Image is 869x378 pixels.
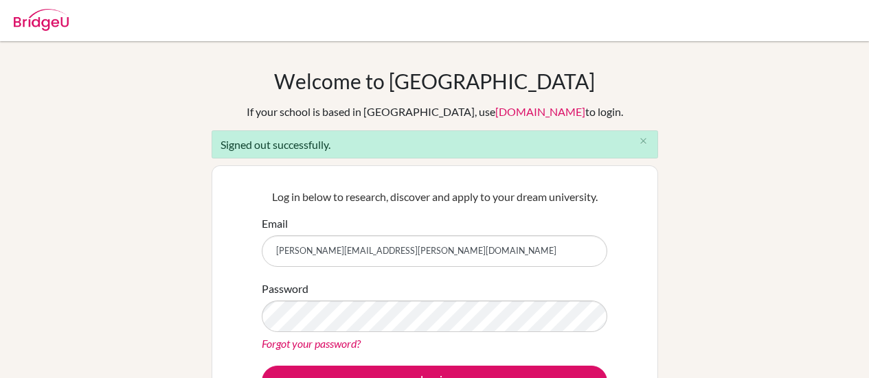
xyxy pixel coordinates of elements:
[14,9,69,31] img: Bridge-U
[638,136,648,146] i: close
[495,105,585,118] a: [DOMAIN_NAME]
[247,104,623,120] div: If your school is based in [GEOGRAPHIC_DATA], use to login.
[212,130,658,158] div: Signed out successfully.
[262,215,288,232] label: Email
[262,281,308,297] label: Password
[630,131,657,152] button: Close
[262,337,361,350] a: Forgot your password?
[262,189,607,205] p: Log in below to research, discover and apply to your dream university.
[274,69,595,93] h1: Welcome to [GEOGRAPHIC_DATA]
